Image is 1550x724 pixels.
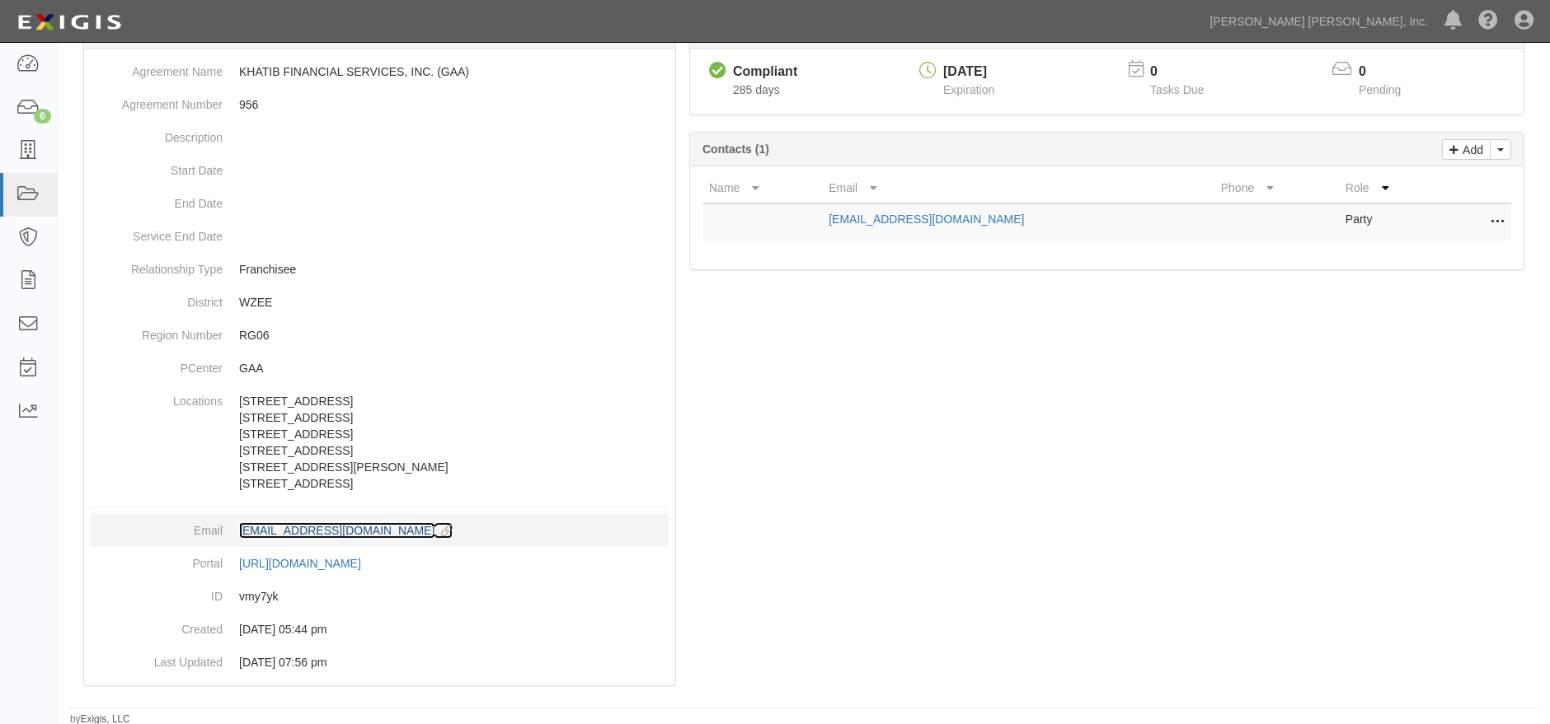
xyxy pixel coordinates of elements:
dd: Franchisee [91,253,669,286]
p: RG06 [239,327,669,343]
th: Name [702,173,822,203]
dt: Locations [91,385,223,409]
dd: 956 [91,88,669,121]
dt: Last Updated [91,646,223,670]
p: 0 [1359,63,1421,82]
a: [PERSON_NAME] [PERSON_NAME], Inc. [1201,5,1436,38]
i: Compliant [709,63,726,80]
dd: KHATIB FINANCIAL SERVICES, INC. (GAA) [91,55,669,88]
dt: Start Date [91,154,223,179]
a: Add [1442,139,1491,160]
span: Since 12/12/2024 [733,83,780,96]
th: Email [822,173,1214,203]
p: [STREET_ADDRESS] [STREET_ADDRESS] [STREET_ADDRESS] [STREET_ADDRESS] [STREET_ADDRESS][PERSON_NAME]... [239,393,669,492]
span: Pending [1359,83,1401,96]
th: Role [1339,173,1445,203]
div: [EMAIL_ADDRESS][DOMAIN_NAME] [239,522,434,539]
span: Expiration [943,83,994,96]
span: Tasks Due [1150,83,1204,96]
p: Add [1458,140,1483,159]
dd: [DATE] 07:56 pm [91,646,669,679]
i: Help Center - Complianz [1478,12,1498,31]
dt: Service End Date [91,220,223,245]
img: logo-5460c22ac91f19d4615b14bd174203de0afe785f0fc80cf4dbbc73dc1793850b.png [12,7,126,37]
dt: ID [91,580,223,605]
dt: PCenter [91,352,223,376]
a: [EMAIL_ADDRESS][DOMAIN_NAME] [829,213,1024,226]
div: [DATE] [943,63,994,82]
dt: Portal [91,547,223,572]
dt: Description [91,121,223,146]
p: WZEE [239,294,669,311]
dt: Region Number [91,319,223,343]
a: [EMAIL_ADDRESS][DOMAIN_NAME] [239,524,453,537]
a: [URL][DOMAIN_NAME] [239,557,379,570]
dd: [DATE] 05:44 pm [91,613,669,646]
dt: Email [91,514,223,539]
div: 6 [34,109,51,124]
dt: District [91,286,223,311]
td: Party [1339,203,1445,241]
p: GAA [239,360,669,376]
dt: Relationship Type [91,253,223,278]
div: Compliant [733,63,797,82]
dt: End Date [91,187,223,212]
p: 0 [1150,63,1224,82]
dd: vmy7yk [91,580,669,613]
dt: Agreement Name [91,55,223,80]
th: Phone [1214,173,1339,203]
b: Contacts (1) [702,142,769,156]
dt: Agreement Number [91,88,223,113]
dt: Created [91,613,223,638]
